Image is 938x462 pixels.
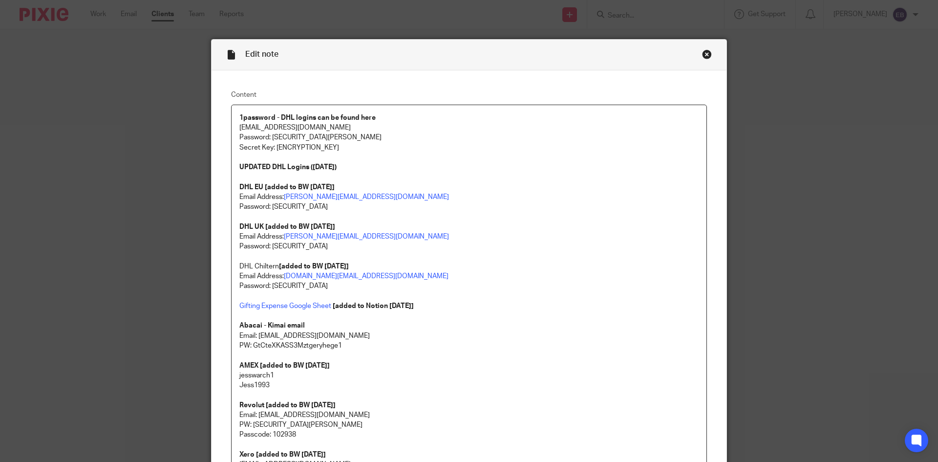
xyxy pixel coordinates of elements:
[231,90,707,100] label: Content
[239,322,305,329] strong: Abacai - Kimai email
[239,303,331,309] a: Gifting Expense Google Sheet
[239,223,264,230] strong: DHL UK
[239,331,699,341] p: Email: [EMAIL_ADDRESS][DOMAIN_NAME]
[239,192,699,202] p: Email Address:
[239,184,335,191] strong: DHL EU [added to BW [DATE]]
[239,123,699,132] p: [EMAIL_ADDRESS][DOMAIN_NAME]
[239,420,699,430] p: PW: [SECURITY_DATA][PERSON_NAME]
[245,50,278,58] span: Edit note
[284,233,449,240] a: [PERSON_NAME][EMAIL_ADDRESS][DOMAIN_NAME]
[284,273,448,280] a: [DOMAIN_NAME][EMAIL_ADDRESS][DOMAIN_NAME]
[333,303,414,309] strong: [added to Notion [DATE]]
[239,362,330,369] strong: AMEX [added to BW [DATE]]
[239,371,699,380] p: jesswarch1
[265,223,335,230] strong: [added to BW [DATE]]
[239,143,699,153] p: Secret Key: [ENCRYPTION_KEY]
[239,402,336,409] strong: Revolut [added to BW [DATE]]
[256,451,326,458] strong: [added to BW [DATE]]
[702,49,712,59] div: Close this dialog window
[239,232,699,281] p: Email Address: Password: [SECURITY_DATA] DHL Chiltern Email Address:
[279,263,349,270] strong: [added to BW [DATE]]
[239,281,699,291] p: Password: [SECURITY_DATA]
[239,451,255,458] strong: Xero
[239,114,376,121] strong: 1password - DHL logins can be found here
[239,400,699,420] p: Email: [EMAIL_ADDRESS][DOMAIN_NAME]
[239,430,699,440] p: Passcode: 102938
[284,194,449,200] a: [PERSON_NAME][EMAIL_ADDRESS][DOMAIN_NAME]
[239,380,699,390] p: Jess1993
[239,202,699,212] p: Password: [SECURITY_DATA]
[239,341,699,351] p: PW: GtCteXKASS3Mztgeryhege1
[239,164,337,171] strong: UPDATED DHL Logins ([DATE])
[239,132,699,142] p: Password: [SECURITY_DATA][PERSON_NAME]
